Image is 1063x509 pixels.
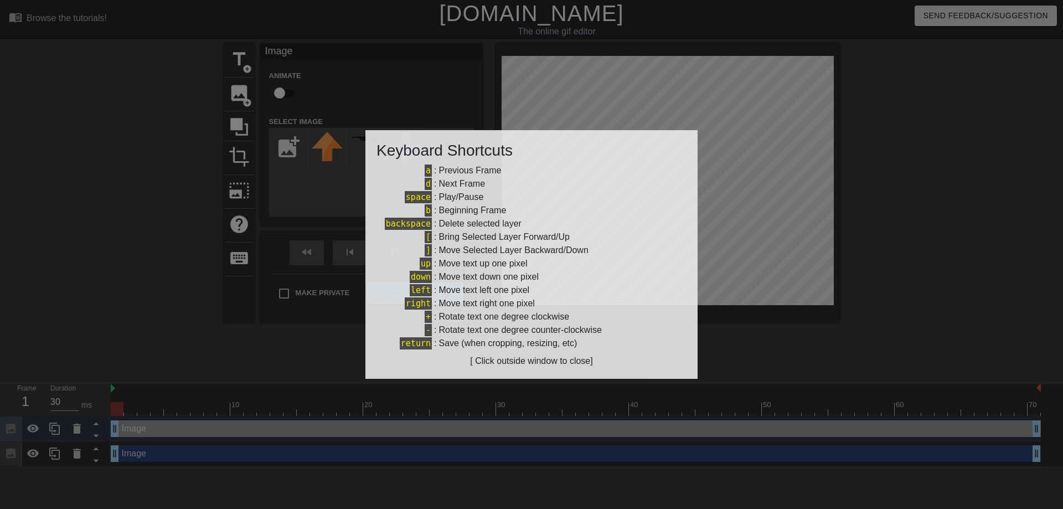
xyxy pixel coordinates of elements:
div: : [376,230,687,244]
div: Rotate text one degree counter-clockwise [438,323,601,337]
div: Move text right one pixel [438,297,534,310]
div: Move text down one pixel [438,270,539,284]
span: d [425,178,432,190]
div: Beginning Frame [438,204,506,217]
div: Play/Pause [438,191,483,204]
div: : [376,217,687,230]
span: a [425,164,432,177]
div: : [376,191,687,204]
span: [ [425,231,432,243]
div: : [376,257,687,270]
span: ] [425,244,432,256]
span: space [405,191,432,203]
div: : [376,164,687,177]
div: Move text up one pixel [438,257,527,270]
div: [ Click outside window to close] [376,354,687,368]
div: Save (when cropping, resizing, etc) [438,337,577,350]
span: right [405,297,432,310]
div: : [376,337,687,350]
div: : [376,244,687,257]
div: : [376,177,687,191]
div: Next Frame [438,177,485,191]
span: - [425,324,432,336]
span: + [425,311,432,323]
div: Delete selected layer [438,217,521,230]
h3: Keyboard Shortcuts [376,141,687,160]
div: : [376,297,687,310]
div: Rotate text one degree clockwise [438,310,569,323]
div: : [376,270,687,284]
span: left [410,284,432,296]
div: Move text left one pixel [438,284,529,297]
div: Bring Selected Layer Forward/Up [438,230,570,244]
div: Previous Frame [438,164,501,177]
span: backspace [385,218,432,230]
div: : [376,284,687,297]
div: : [376,323,687,337]
span: return [400,337,432,349]
span: down [410,271,432,283]
span: up [420,258,432,270]
div: : [376,204,687,217]
div: Move Selected Layer Backward/Down [438,244,588,257]
div: : [376,310,687,323]
span: b [425,204,432,217]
